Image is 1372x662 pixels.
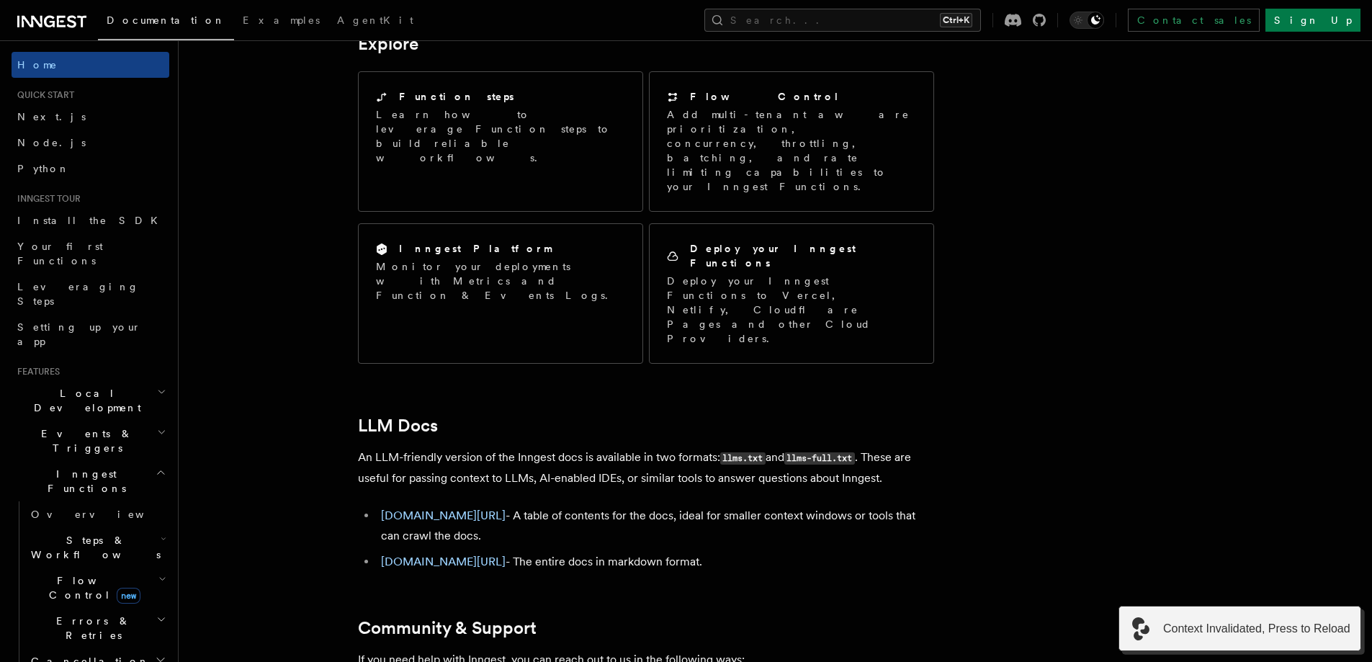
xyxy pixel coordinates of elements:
span: Python [17,163,70,174]
span: Events & Triggers [12,426,157,455]
a: Function stepsLearn how to leverage Function steps to build reliable workflows. [358,71,643,212]
span: Steps & Workflows [25,533,161,562]
span: Next.js [17,111,86,122]
a: [DOMAIN_NAME][URL] [381,555,506,568]
span: Home [17,58,58,72]
span: new [117,588,140,604]
span: Flow Control [25,573,158,602]
button: Errors & Retries [25,608,169,648]
a: Install the SDK [12,207,169,233]
a: LLM Docs [358,416,438,436]
h2: Inngest Platform [399,241,552,256]
p: Deploy your Inngest Functions to Vercel, Netlify, Cloudflare Pages and other Cloud Providers. [667,274,916,346]
a: Setting up your app [12,314,169,354]
span: Your first Functions [17,241,103,267]
h2: Function steps [399,89,514,104]
code: llms.txt [720,452,766,465]
button: Inngest Functions [12,461,169,501]
li: - A table of contents for the docs, ideal for smaller context windows or tools that can crawl the... [377,506,934,546]
a: Leveraging Steps [12,274,169,314]
span: Documentation [107,14,225,26]
span: Node.js [17,137,86,148]
a: Examples [234,4,328,39]
a: Flow ControlAdd multi-tenant aware prioritization, concurrency, throttling, batching, and rate li... [649,71,934,212]
button: Flow Controlnew [25,568,169,608]
a: Node.js [12,130,169,156]
span: Inngest Functions [12,467,156,496]
p: Monitor your deployments with Metrics and Function & Events Logs. [376,259,625,303]
a: Home [12,52,169,78]
h2: Deploy your Inngest Functions [690,241,916,270]
span: Setting up your app [17,321,141,347]
span: Local Development [12,386,157,415]
span: Examples [243,14,320,26]
p: Learn how to leverage Function steps to build reliable workflows. [376,107,625,165]
a: Python [12,156,169,182]
button: Local Development [12,380,169,421]
a: Contact sales [1128,9,1260,32]
a: Deploy your Inngest FunctionsDeploy your Inngest Functions to Vercel, Netlify, Cloudflare Pages a... [649,223,934,364]
span: Overview [31,509,179,520]
a: Overview [25,501,169,527]
a: [DOMAIN_NAME][URL] [381,509,506,522]
p: Add multi-tenant aware prioritization, concurrency, throttling, batching, and rate limiting capab... [667,107,916,194]
span: Context Invalidated, Press to Reload [1163,620,1350,638]
code: llms-full.txt [784,452,855,465]
span: Leveraging Steps [17,281,139,307]
a: Your first Functions [12,233,169,274]
p: An LLM-friendly version of the Inngest docs is available in two formats: and . These are useful f... [358,447,934,488]
button: Toggle dark mode [1070,12,1104,29]
button: Search...Ctrl+K [704,9,981,32]
span: Install the SDK [17,215,166,226]
a: Next.js [12,104,169,130]
h2: Flow Control [690,89,840,104]
button: Events & Triggers [12,421,169,461]
kbd: Ctrl+K [940,13,972,27]
a: Inngest PlatformMonitor your deployments with Metrics and Function & Events Logs. [358,223,643,364]
span: Inngest tour [12,193,81,205]
button: Steps & Workflows [25,527,169,568]
a: Documentation [98,4,234,40]
span: AgentKit [337,14,413,26]
li: - The entire docs in markdown format. [377,552,934,572]
a: Explore [358,34,418,54]
span: Features [12,366,60,377]
span: Quick start [12,89,74,101]
a: Sign Up [1265,9,1360,32]
a: AgentKit [328,4,422,39]
span: Errors & Retries [25,614,156,643]
a: Community & Support [358,618,537,638]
